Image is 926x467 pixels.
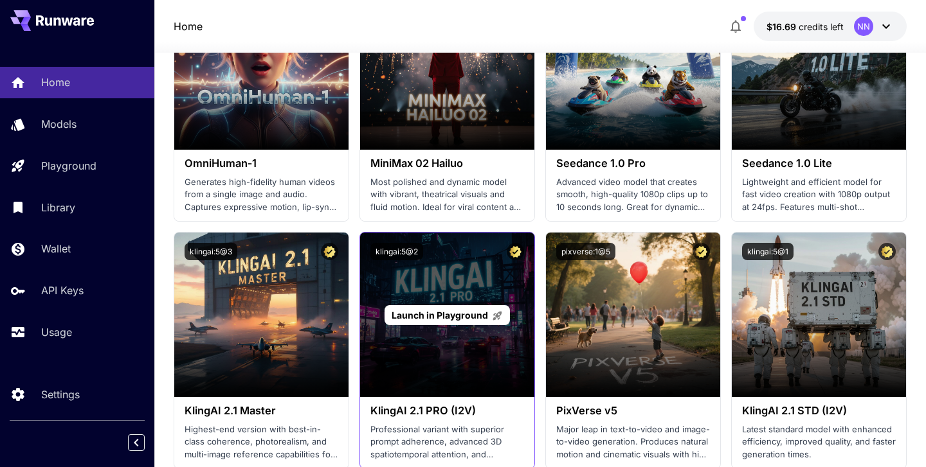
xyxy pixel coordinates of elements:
[41,75,70,90] p: Home
[854,17,873,36] div: NN
[556,243,615,260] button: pixverse:1@5
[41,283,84,298] p: API Keys
[742,405,896,417] h3: KlingAI 2.1 STD (I2V)
[41,116,77,132] p: Models
[742,423,896,461] p: Latest standard model with enhanced efficiency, improved quality, and faster generation times.
[185,423,338,461] p: Highest-end version with best-in-class coherence, photorealism, and multi-image reference capabil...
[799,21,844,32] span: credits left
[41,324,72,340] p: Usage
[185,243,237,260] button: klingai:5@3
[370,423,524,461] p: Professional variant with superior prompt adherence, advanced 3D spatiotemporal attention, and ci...
[556,176,710,214] p: Advanced video model that creates smooth, high-quality 1080p clips up to 10 seconds long. Great f...
[185,405,338,417] h3: KlingAI 2.1 Master
[174,19,203,34] a: Home
[41,387,80,402] p: Settings
[742,157,896,170] h3: Seedance 1.0 Lite
[185,176,338,214] p: Generates high-fidelity human videos from a single image and audio. Captures expressive motion, l...
[546,233,720,397] img: alt
[742,176,896,214] p: Lightweight and efficient model for fast video creation with 1080p output at 24fps. Features mult...
[507,243,524,260] button: Certified Model – Vetted for best performance and includes a commercial license.
[370,157,524,170] h3: MiniMax 02 Hailuo
[693,243,710,260] button: Certified Model – Vetted for best performance and includes a commercial license.
[385,305,510,325] a: Launch in Playground
[174,233,349,397] img: alt
[41,158,96,173] p: Playground
[767,20,844,33] div: $16.6874
[878,243,896,260] button: Certified Model – Vetted for best performance and includes a commercial license.
[321,243,338,260] button: Certified Model – Vetted for best performance and includes a commercial license.
[392,310,488,321] span: Launch in Playground
[370,405,524,417] h3: KlingAI 2.1 PRO (I2V)
[556,157,710,170] h3: Seedance 1.0 Pro
[370,176,524,214] p: Most polished and dynamic model with vibrant, theatrical visuals and fluid motion. Ideal for vira...
[185,157,338,170] h3: OmniHuman‑1
[742,243,794,260] button: klingai:5@1
[767,21,799,32] span: $16.69
[556,405,710,417] h3: PixVerse v5
[174,19,203,34] nav: breadcrumb
[556,423,710,461] p: Major leap in text-to-video and image-to-video generation. Produces natural motion and cinematic ...
[41,241,71,256] p: Wallet
[128,434,145,451] button: Collapse sidebar
[138,431,154,454] div: Collapse sidebar
[41,200,75,215] p: Library
[370,243,423,260] button: klingai:5@2
[754,12,907,41] button: $16.6874NN
[732,233,906,397] img: alt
